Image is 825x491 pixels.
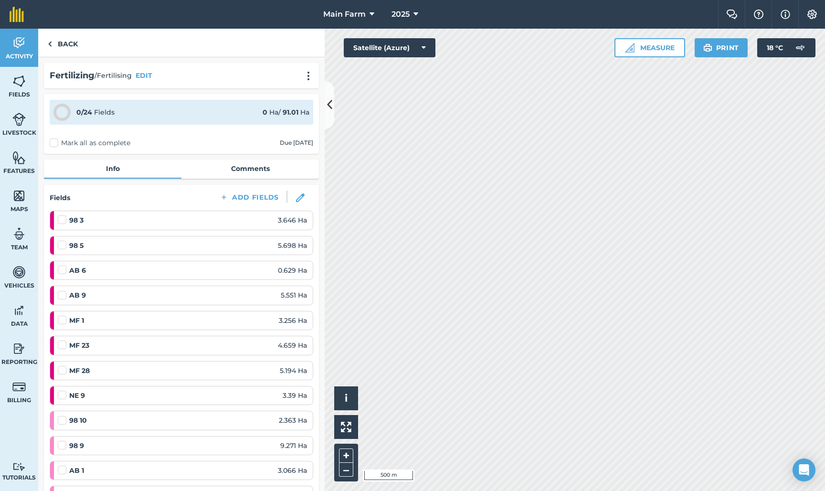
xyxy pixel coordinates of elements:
img: svg+xml;base64,PHN2ZyB4bWxucz0iaHR0cDovL3d3dy53My5vcmcvMjAwMC9zdmciIHdpZHRoPSIyMCIgaGVpZ2h0PSIyNC... [303,71,314,81]
img: svg+xml;base64,PHN2ZyB3aWR0aD0iMTgiIGhlaWdodD0iMTgiIHZpZXdCb3g9IjAgMCAxOCAxOCIgZmlsbD0ibm9uZSIgeG... [296,193,305,202]
span: 0.629 Ha [278,265,307,276]
a: Back [38,29,87,57]
strong: MF 1 [69,315,84,326]
strong: MF 23 [69,340,89,351]
img: Four arrows, one pointing top left, one top right, one bottom right and the last bottom left [341,422,351,432]
img: svg+xml;base64,PD94bWwgdmVyc2lvbj0iMS4wIiBlbmNvZGluZz0idXRmLTgiPz4KPCEtLSBHZW5lcmF0b3I6IEFkb2JlIE... [12,380,26,394]
button: i [334,386,358,410]
strong: MF 28 [69,365,90,376]
span: Main Farm [323,9,366,20]
button: EDIT [136,70,152,81]
span: 5.551 Ha [281,290,307,300]
img: svg+xml;base64,PD94bWwgdmVyc2lvbj0iMS4wIiBlbmNvZGluZz0idXRmLTgiPz4KPCEtLSBHZW5lcmF0b3I6IEFkb2JlIE... [791,38,810,57]
button: Satellite (Azure) [344,38,435,57]
img: svg+xml;base64,PD94bWwgdmVyc2lvbj0iMS4wIiBlbmNvZGluZz0idXRmLTgiPz4KPCEtLSBHZW5lcmF0b3I6IEFkb2JlIE... [12,36,26,50]
span: 2.363 Ha [279,415,307,426]
span: 3.256 Ha [279,315,307,326]
img: svg+xml;base64,PD94bWwgdmVyc2lvbj0iMS4wIiBlbmNvZGluZz0idXRmLTgiPz4KPCEtLSBHZW5lcmF0b3I6IEFkb2JlIE... [12,227,26,241]
a: Comments [181,160,319,178]
img: svg+xml;base64,PHN2ZyB4bWxucz0iaHR0cDovL3d3dy53My5vcmcvMjAwMC9zdmciIHdpZHRoPSI1NiIgaGVpZ2h0PSI2MC... [12,150,26,165]
span: 5.698 Ha [278,240,307,251]
div: Open Intercom Messenger [793,459,815,481]
strong: 98 9 [69,440,84,451]
strong: AB 9 [69,290,86,300]
span: 3.646 Ha [278,215,307,225]
h4: Fields [50,192,70,203]
button: Measure [614,38,685,57]
img: svg+xml;base64,PD94bWwgdmVyc2lvbj0iMS4wIiBlbmNvZGluZz0idXRmLTgiPz4KPCEtLSBHZW5lcmF0b3I6IEFkb2JlIE... [12,265,26,279]
button: 18 °C [757,38,815,57]
button: + [339,448,353,463]
span: 18 ° C [767,38,783,57]
div: Fields [76,107,115,117]
div: Ha / Ha [263,107,309,117]
span: / Fertilising [95,70,132,81]
strong: 91.01 [283,108,298,117]
div: Due [DATE] [280,139,313,147]
img: Ruler icon [625,43,635,53]
img: Two speech bubbles overlapping with the left bubble in the forefront [726,10,738,19]
strong: 98 5 [69,240,84,251]
button: – [339,463,353,477]
span: i [345,392,348,404]
strong: NE 9 [69,390,85,401]
strong: 0 [263,108,267,117]
span: 4.659 Ha [278,340,307,351]
h2: Fertilizing [50,69,95,83]
span: 3.39 Ha [283,390,307,401]
img: svg+xml;base64,PHN2ZyB4bWxucz0iaHR0cDovL3d3dy53My5vcmcvMjAwMC9zdmciIHdpZHRoPSI5IiBoZWlnaHQ9IjI0Ii... [48,38,52,50]
button: Add Fields [212,191,286,204]
img: A question mark icon [753,10,764,19]
span: 2025 [391,9,410,20]
a: Info [44,160,181,178]
strong: AB 6 [69,265,86,276]
img: svg+xml;base64,PHN2ZyB4bWxucz0iaHR0cDovL3d3dy53My5vcmcvMjAwMC9zdmciIHdpZHRoPSI1NiIgaGVpZ2h0PSI2MC... [12,74,26,88]
strong: 98 10 [69,415,87,426]
span: 3.066 Ha [278,465,307,476]
strong: 98 3 [69,215,84,225]
img: fieldmargin Logo [10,7,24,22]
img: svg+xml;base64,PD94bWwgdmVyc2lvbj0iMS4wIiBlbmNvZGluZz0idXRmLTgiPz4KPCEtLSBHZW5lcmF0b3I6IEFkb2JlIE... [12,303,26,318]
img: A cog icon [806,10,818,19]
img: svg+xml;base64,PD94bWwgdmVyc2lvbj0iMS4wIiBlbmNvZGluZz0idXRmLTgiPz4KPCEtLSBHZW5lcmF0b3I6IEFkb2JlIE... [12,342,26,356]
img: svg+xml;base64,PHN2ZyB4bWxucz0iaHR0cDovL3d3dy53My5vcmcvMjAwMC9zdmciIHdpZHRoPSIxNyIgaGVpZ2h0PSIxNy... [781,9,790,20]
strong: 0 / 24 [76,108,92,117]
label: Mark all as complete [50,138,130,148]
strong: AB 1 [69,465,84,476]
img: svg+xml;base64,PD94bWwgdmVyc2lvbj0iMS4wIiBlbmNvZGluZz0idXRmLTgiPz4KPCEtLSBHZW5lcmF0b3I6IEFkb2JlIE... [12,462,26,471]
img: svg+xml;base64,PHN2ZyB4bWxucz0iaHR0cDovL3d3dy53My5vcmcvMjAwMC9zdmciIHdpZHRoPSI1NiIgaGVpZ2h0PSI2MC... [12,189,26,203]
button: Print [695,38,748,57]
span: 5.194 Ha [280,365,307,376]
span: 9.271 Ha [280,440,307,451]
img: svg+xml;base64,PHN2ZyB4bWxucz0iaHR0cDovL3d3dy53My5vcmcvMjAwMC9zdmciIHdpZHRoPSIxOSIgaGVpZ2h0PSIyNC... [703,42,712,53]
img: svg+xml;base64,PD94bWwgdmVyc2lvbj0iMS4wIiBlbmNvZGluZz0idXRmLTgiPz4KPCEtLSBHZW5lcmF0b3I6IEFkb2JlIE... [12,112,26,127]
